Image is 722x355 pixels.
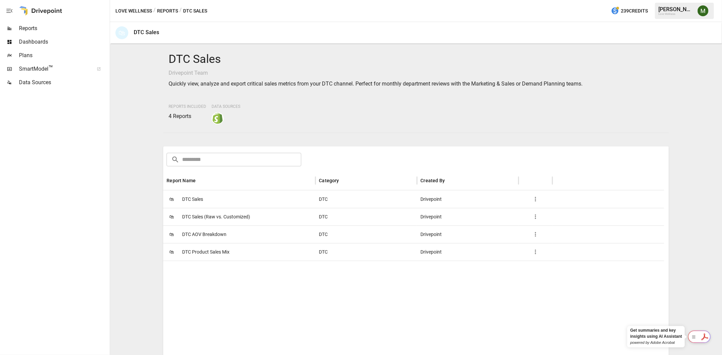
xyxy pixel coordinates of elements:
span: 🛍 [167,194,177,204]
span: 🛍 [167,212,177,222]
span: 239 Credits [621,7,648,15]
div: Drivepoint [417,243,519,261]
span: ™ [48,64,53,72]
div: Drivepoint [417,226,519,243]
div: Category [319,178,339,183]
span: DTC Product Sales Mix [182,243,229,261]
button: Sort [340,176,349,185]
span: DTC Sales (Raw vs. Customized) [182,208,250,226]
span: Dashboards [19,38,108,46]
p: 4 Reports [169,112,206,120]
div: Drivepoint [417,190,519,208]
div: Created By [420,178,445,183]
div: Report Name [167,178,196,183]
img: Meredith Lacasse [698,5,708,16]
p: Drivepoint Team [169,69,663,77]
button: Love Wellness [115,7,152,15]
span: Data Sources [19,78,108,87]
span: Data Sources [212,104,240,109]
div: 🛍 [115,26,128,39]
div: DTC [315,208,417,226]
div: [PERSON_NAME] [658,6,694,13]
button: Sort [196,176,206,185]
p: Quickly view, analyze and export critical sales metrics from your DTC channel. Perfect for monthl... [169,80,663,88]
div: DTC Sales [134,29,159,35]
button: Sort [445,176,455,185]
div: DTC [315,226,417,243]
div: / [179,7,182,15]
span: 🛍 [167,229,177,239]
div: Drivepoint [417,208,519,226]
h4: DTC Sales [169,52,663,66]
span: Reports Included [169,104,206,109]
span: Plans [19,51,108,60]
span: DTC Sales [182,191,203,208]
button: Meredith Lacasse [694,1,713,20]
div: DTC [315,190,417,208]
div: Love Wellness [658,13,694,16]
img: shopify [212,113,223,124]
div: DTC [315,243,417,261]
span: DTC AOV Breakdown [182,226,226,243]
div: / [153,7,156,15]
span: SmartModel [19,65,89,73]
button: Reports [157,7,178,15]
span: Reports [19,24,108,32]
button: 239Credits [608,5,651,17]
span: 🛍 [167,247,177,257]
